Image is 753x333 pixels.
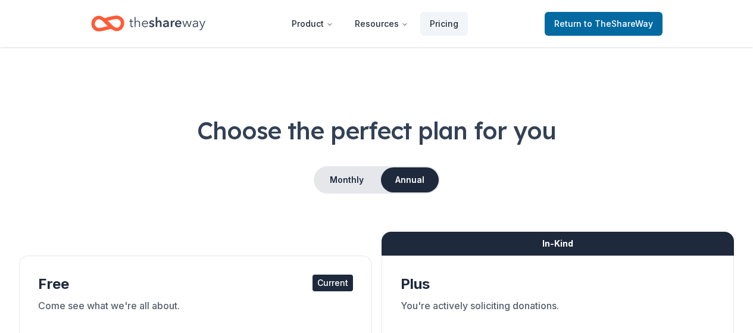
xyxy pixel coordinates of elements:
[313,275,353,291] div: Current
[91,10,205,38] a: Home
[401,298,715,332] div: You're actively soliciting donations.
[345,12,418,36] button: Resources
[315,167,379,192] button: Monthly
[19,114,734,147] h1: Choose the perfect plan for you
[382,232,735,256] div: In-Kind
[545,12,663,36] a: Returnto TheShareWay
[381,167,439,192] button: Annual
[420,12,468,36] a: Pricing
[554,17,653,31] span: Return
[584,18,653,29] span: to TheShareWay
[282,12,343,36] button: Product
[282,10,468,38] nav: Main
[401,275,715,294] div: Plus
[38,275,353,294] div: Free
[38,298,353,332] div: Come see what we're all about.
